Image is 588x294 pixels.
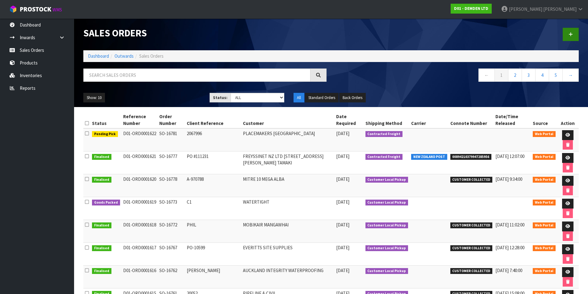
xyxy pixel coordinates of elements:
span: [DATE] 11:02:00 [495,222,524,228]
span: Web Portal [533,154,556,160]
span: [DATE] 12:07:00 [495,153,524,159]
th: Connote Number [449,112,494,128]
td: D01-ORD0001621 [122,151,158,174]
td: SO-16781 [158,128,185,151]
span: Web Portal [533,177,556,183]
span: NEW ZEALAND POST [411,154,447,160]
td: PO #111231 [185,151,241,174]
td: SO-16778 [158,174,185,197]
td: D01-ORD0001622 [122,128,158,151]
th: Reference Number [122,112,158,128]
strong: D01 - DEMDEN LTD [454,6,488,11]
th: Source [531,112,557,128]
th: Client Reference [185,112,241,128]
button: Back Orders [339,93,366,103]
a: 2 [508,68,522,82]
a: ← [478,68,495,82]
span: Web Portal [533,131,556,137]
span: Finalised [92,268,111,274]
td: 2067996 [185,128,241,151]
span: [DATE] [336,153,349,159]
span: Contracted Freight [365,131,403,137]
span: [PERSON_NAME] [509,6,542,12]
td: D01-ORD0001617 [122,243,158,266]
td: PLACEMAKERS [GEOGRAPHIC_DATA] [241,128,335,151]
img: cube-alt.png [9,5,17,13]
a: 5 [549,68,563,82]
a: 3 [522,68,536,82]
a: → [562,68,579,82]
a: 1 [494,68,508,82]
span: Customer Local Pickup [365,177,408,183]
td: SO-16772 [158,220,185,243]
td: SO-16777 [158,151,185,174]
h1: Sales Orders [83,28,327,39]
span: Sales Orders [139,53,164,59]
td: A-970788 [185,174,241,197]
span: Goods Packed [92,200,120,206]
a: 4 [535,68,549,82]
span: [DATE] [336,199,349,205]
span: Finalised [92,177,111,183]
span: Web Portal [533,200,556,206]
td: C1 [185,197,241,220]
strong: Status: [213,95,227,100]
span: Customer Local Pickup [365,268,408,274]
span: Contracted Freight [365,154,403,160]
button: Standard Orders [305,93,339,103]
span: CUSTOMER COLLECTED [450,222,493,229]
th: Customer [241,112,335,128]
th: Carrier [410,112,449,128]
td: SO-16762 [158,266,185,288]
td: D01-ORD0001618 [122,220,158,243]
small: WMS [52,7,62,13]
td: SO-16767 [158,243,185,266]
span: [DATE] 7:40:00 [495,267,522,273]
span: Customer Local Pickup [365,200,408,206]
span: Customer Local Pickup [365,222,408,229]
span: [DATE] [336,176,349,182]
th: Status [90,112,122,128]
button: All [294,93,304,103]
span: Finalised [92,245,111,251]
span: Customer Local Pickup [365,245,408,251]
a: Outwards [115,53,134,59]
span: [DATE] 9:34:00 [495,176,522,182]
span: Pending Pick [92,131,118,137]
span: Finalised [92,154,111,160]
input: Search sales orders [83,68,311,82]
span: Web Portal [533,222,556,229]
span: Web Portal [533,268,556,274]
td: D01-ORD0001616 [122,266,158,288]
td: PO-10599 [185,243,241,266]
th: Date/Time Released [494,112,531,128]
td: WATERTIGHT [241,197,335,220]
span: [DATE] [336,267,349,273]
span: Web Portal [533,245,556,251]
th: Shipping Method [364,112,410,128]
nav: Page navigation [336,68,579,84]
td: FREYSSINET NZ LTD [STREET_ADDRESS][PERSON_NAME] TAMAKI [241,151,335,174]
td: EVERITTS SITE SUPPLIES [241,243,335,266]
th: Action [557,112,579,128]
th: Date Required [335,112,364,128]
td: AUCKLAND INTEGRITY WATERPROOFING [241,266,335,288]
span: CUSTOMER COLLECTED [450,268,493,274]
td: D01-ORD0001619 [122,197,158,220]
a: Dashboard [88,53,109,59]
td: D01-ORD0001620 [122,174,158,197]
td: MITRE 10 MEGA ALBA [241,174,335,197]
span: CUSTOMER COLLECTED [450,177,493,183]
span: ProStock [20,5,51,13]
span: [DATE] [336,245,349,251]
span: [DATE] 12:28:00 [495,245,524,251]
span: [DATE] [336,222,349,228]
span: [PERSON_NAME] [543,6,577,12]
td: MOBIKAIR MANGAWHAI [241,220,335,243]
span: CUSTOMER COLLECTED [450,245,493,251]
th: Order Number [158,112,185,128]
td: [PERSON_NAME] [185,266,241,288]
td: PHIL [185,220,241,243]
button: Show: 10 [83,93,105,103]
span: [DATE] [336,130,349,136]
